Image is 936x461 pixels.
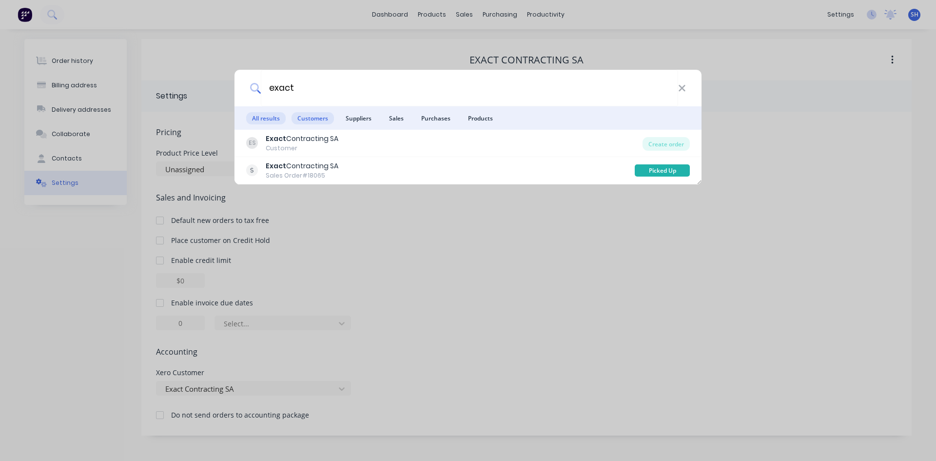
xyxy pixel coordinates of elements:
div: Sales Order #18065 [266,171,338,180]
div: Contracting SA [266,161,338,171]
span: Customers [292,112,334,124]
span: Products [462,112,499,124]
div: ES [246,137,258,149]
b: Exact [266,134,286,143]
span: Sales [383,112,409,124]
div: Customer [266,144,338,153]
span: Purchases [415,112,456,124]
div: Contracting SA [266,134,338,144]
div: Picked Up [635,164,690,177]
span: All results [246,112,286,124]
b: Exact [266,161,286,171]
div: Create order [643,137,690,151]
input: Start typing a customer or supplier name to create a new order... [261,70,678,106]
span: Suppliers [340,112,377,124]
